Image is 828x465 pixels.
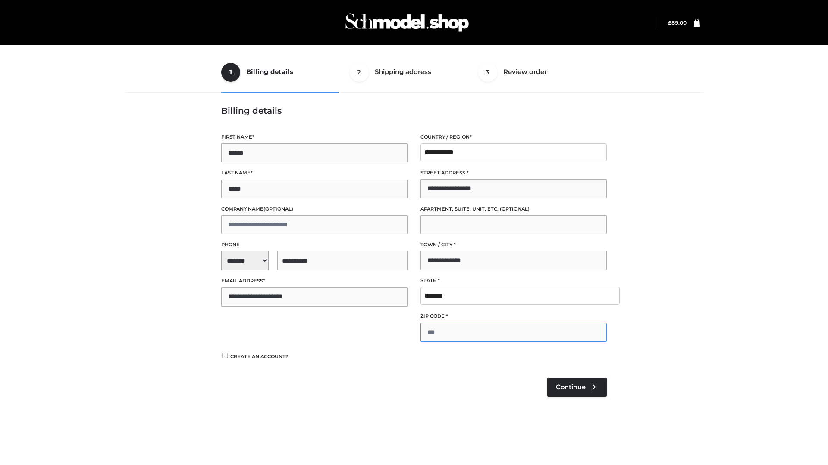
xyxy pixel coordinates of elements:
label: Company name [221,205,408,213]
label: Street address [420,169,607,177]
bdi: 89.00 [668,19,687,26]
input: Create an account? [221,353,229,358]
label: Last name [221,169,408,177]
label: ZIP Code [420,312,607,320]
label: Town / City [420,241,607,249]
label: First name [221,133,408,141]
img: Schmodel Admin 964 [342,6,472,40]
label: Phone [221,241,408,249]
label: State [420,276,607,285]
span: Create an account? [230,353,289,360]
label: Email address [221,277,408,285]
a: Continue [547,378,607,397]
label: Country / Region [420,133,607,141]
span: £ [668,19,671,26]
h3: Billing details [221,105,607,116]
span: (optional) [500,206,530,212]
label: Apartment, suite, unit, etc. [420,205,607,213]
span: Continue [556,383,586,391]
span: (optional) [263,206,293,212]
a: £89.00 [668,19,687,26]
